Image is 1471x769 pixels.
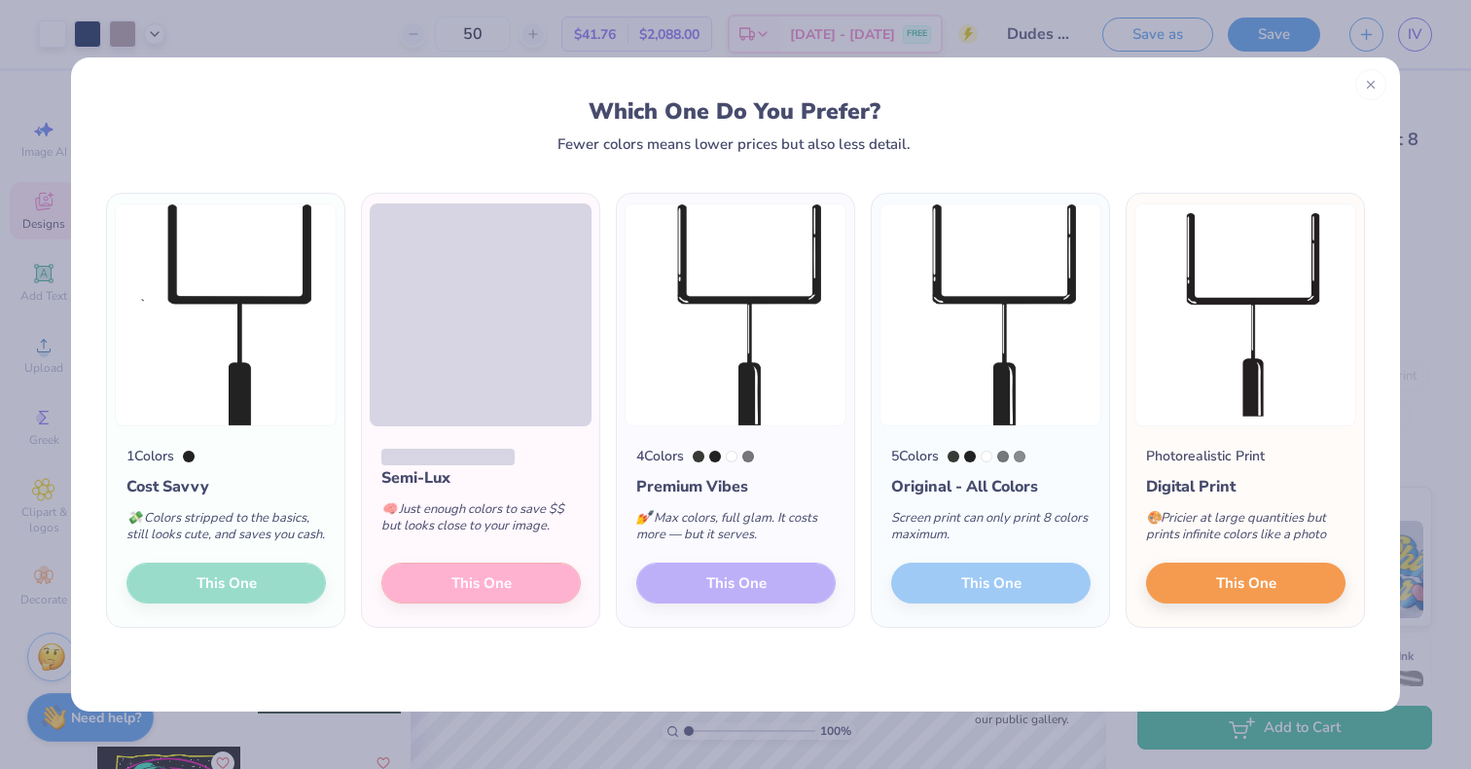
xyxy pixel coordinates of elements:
div: Digital Print [1146,475,1345,498]
div: White [981,451,992,462]
span: 💅 [636,509,652,527]
div: Neutral Black C [964,451,976,462]
div: Cool Gray 9 C [997,451,1009,462]
div: Neutral Black C [183,451,195,462]
div: Max colors, full glam. It costs more — but it serves. [636,498,836,563]
div: Original - All Colors [891,475,1091,498]
div: Which One Do You Prefer? [125,98,1345,125]
span: 💸 [126,509,142,527]
button: This One [1146,563,1345,604]
div: 447 C [948,451,959,462]
div: Premium Vibes [636,475,836,498]
span: This One [1216,572,1276,595]
div: Fewer colors means lower prices but also less detail. [557,136,911,152]
div: 5 Colors [891,446,939,466]
div: Colors stripped to the basics, still looks cute, and saves you cash. [126,498,326,563]
div: White [726,451,737,462]
div: Photorealistic Print [1146,446,1265,466]
div: 877 C [1014,451,1025,462]
img: Photorealistic preview [1134,203,1356,426]
div: 1 Colors [126,446,174,466]
div: Cost Savvy [126,475,326,498]
img: 1 color option [115,203,337,426]
span: 🎨 [1146,509,1162,527]
img: 5 color option [879,203,1101,426]
div: 4 Colors [636,446,684,466]
div: Pricier at large quantities but prints infinite colors like a photo [1146,498,1345,563]
div: Cool Gray 9 C [742,451,754,462]
div: Just enough colors to save $$ but looks close to your image. [381,490,581,554]
div: Screen print can only print 8 colors maximum. [891,498,1091,563]
div: Neutral Black C [709,451,721,462]
div: 447 C [693,451,704,462]
div: Semi-Lux [381,466,581,490]
span: 🧠 [381,500,397,518]
img: 4 color option [625,203,846,426]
